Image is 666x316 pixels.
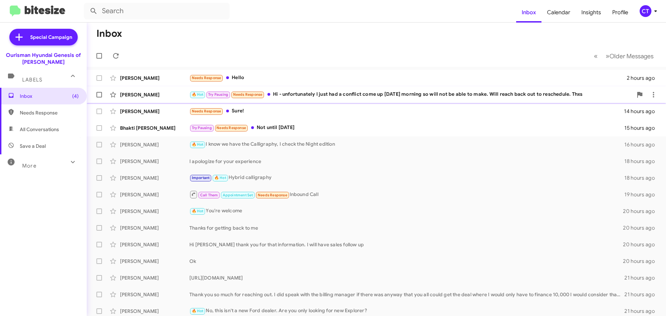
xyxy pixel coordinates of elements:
div: 20 hours ago [623,224,660,231]
span: Inbox [20,93,79,100]
div: [PERSON_NAME] [120,308,189,315]
div: 20 hours ago [623,258,660,265]
div: [PERSON_NAME] [120,224,189,231]
button: Next [601,49,658,63]
div: 16 hours ago [624,141,660,148]
div: 19 hours ago [624,191,660,198]
div: 21 hours ago [624,291,660,298]
span: Call Them [200,193,218,197]
span: 🔥 Hot [192,209,204,213]
div: [PERSON_NAME] [120,174,189,181]
div: [URL][DOMAIN_NAME] [189,274,624,281]
div: CT [640,5,651,17]
span: Save a Deal [20,143,46,150]
div: 15 hours ago [624,125,660,131]
a: Calendar [541,2,576,23]
div: I know we have the Calligraphy, I check the Night edition [189,140,624,148]
span: Needs Response [216,126,246,130]
div: [PERSON_NAME] [120,108,189,115]
div: 20 hours ago [623,208,660,215]
a: Insights [576,2,607,23]
div: [PERSON_NAME] [120,241,189,248]
span: Important [192,176,210,180]
span: » [606,52,609,60]
span: 🔥 Hot [192,309,204,313]
div: 18 hours ago [624,158,660,165]
div: [PERSON_NAME] [120,75,189,82]
div: Hi [PERSON_NAME] thank you for that information. I will have sales follow up [189,241,623,248]
div: Hybrid calligraphy [189,174,624,182]
div: Hello [189,74,627,82]
button: Previous [590,49,602,63]
div: Hi - unfortunately I just had a conflict come up [DATE] morning so will not be able to make. Will... [189,91,633,99]
div: Sure! [189,107,624,115]
span: 🔥 Hot [192,92,204,97]
span: Appointment Set [223,193,253,197]
span: All Conversations [20,126,59,133]
div: Inbound Call [189,190,624,199]
span: Special Campaign [30,34,72,41]
div: [PERSON_NAME] [120,274,189,281]
div: Ok [189,258,623,265]
div: [PERSON_NAME] [120,291,189,298]
div: Thanks for getting back to me [189,224,623,231]
div: I apologize for your experience [189,158,624,165]
nav: Page navigation example [590,49,658,63]
span: Needs Response [233,92,263,97]
div: 21 hours ago [624,308,660,315]
span: More [22,163,36,169]
span: « [594,52,598,60]
span: Needs Response [192,76,221,80]
span: Labels [22,77,42,83]
span: Needs Response [20,109,79,116]
div: [PERSON_NAME] [120,141,189,148]
span: 🔥 Hot [192,142,204,147]
button: CT [634,5,658,17]
div: [PERSON_NAME] [120,191,189,198]
a: Special Campaign [9,29,78,45]
div: 2 hours ago [627,75,660,82]
span: (4) [72,93,79,100]
a: Inbox [516,2,541,23]
div: [PERSON_NAME] [120,258,189,265]
h1: Inbox [96,28,122,39]
input: Search [84,3,230,19]
div: [PERSON_NAME] [120,208,189,215]
a: Profile [607,2,634,23]
div: Not until [DATE] [189,124,624,132]
span: Try Pausing [192,126,212,130]
div: 20 hours ago [623,241,660,248]
div: Thank you so much for reaching out. I did speak with the billing manager if there was anyway that... [189,291,624,298]
div: 18 hours ago [624,174,660,181]
span: Try Pausing [208,92,228,97]
div: [PERSON_NAME] [120,91,189,98]
span: Older Messages [609,52,654,60]
div: [PERSON_NAME] [120,158,189,165]
div: No, this isn't a new Ford dealer. Are you only looking for new Explorer? [189,307,624,315]
div: 14 hours ago [624,108,660,115]
div: Bhakti [PERSON_NAME] [120,125,189,131]
span: 🔥 Hot [214,176,226,180]
div: You're welcome [189,207,623,215]
div: 21 hours ago [624,274,660,281]
span: Needs Response [192,109,221,113]
span: Needs Response [258,193,287,197]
